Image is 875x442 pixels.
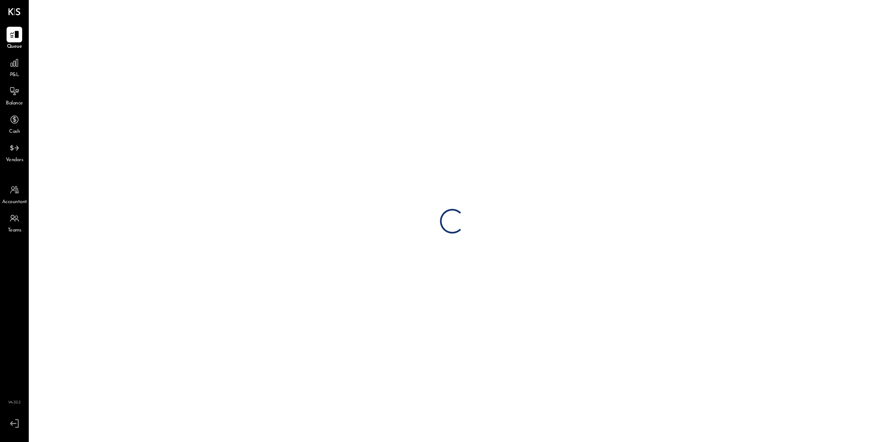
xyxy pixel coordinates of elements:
[10,72,19,79] span: P&L
[0,112,28,136] a: Cash
[0,211,28,234] a: Teams
[2,199,27,206] span: Accountant
[8,227,21,234] span: Teams
[0,140,28,164] a: Vendors
[6,157,23,164] span: Vendors
[0,27,28,51] a: Queue
[0,83,28,107] a: Balance
[6,100,23,107] span: Balance
[9,128,20,136] span: Cash
[0,182,28,206] a: Accountant
[0,55,28,79] a: P&L
[7,43,22,51] span: Queue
